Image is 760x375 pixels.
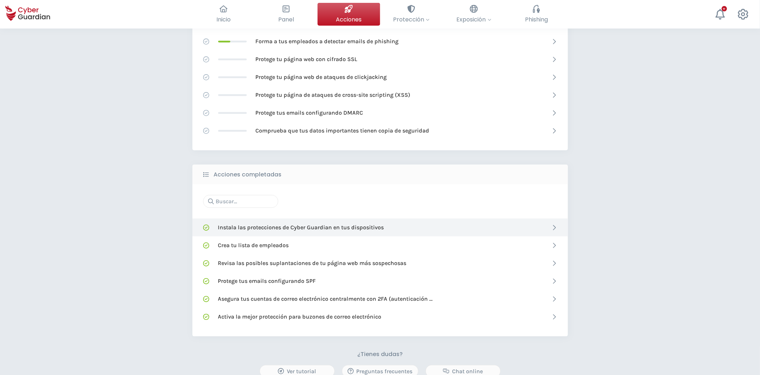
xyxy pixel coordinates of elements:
[203,195,278,208] input: Buscar...
[525,15,548,24] span: Phishing
[357,351,403,358] h3: ¿Tienes dudas?
[457,15,491,24] span: Exposición
[256,73,387,81] p: Protege tu página web de ataques de clickjacking
[256,127,430,135] p: Comprueba que tus datos importantes tienen copia de seguridad
[278,15,294,24] span: Panel
[505,3,568,26] button: Phishing
[722,6,727,11] div: +
[218,259,407,267] p: Revisa las posibles suplantaciones de tu página web más sospechosas
[218,224,384,231] p: Instala las protecciones de Cyber Guardian en tus dispositivos
[256,55,358,63] p: Protege tu página web con cifrado SSL
[218,295,433,303] p: Asegura tus cuentas de correo electrónico centralmente con 2FA (autenticación [PERSON_NAME] factor)
[380,3,443,26] button: Protección
[255,3,318,26] button: Panel
[318,3,380,26] button: Acciones
[214,170,282,179] b: Acciones completadas
[336,15,362,24] span: Acciones
[192,3,255,26] button: Inicio
[218,313,382,321] p: Activa la mejor protección para buzones de correo electrónico
[256,109,363,117] p: Protege tus emails configurando DMARC
[218,241,289,249] p: Crea tu lista de empleados
[256,37,399,45] p: Forma a tus empleados a detectar emails de phishing
[393,15,430,24] span: Protección
[443,3,505,26] button: Exposición
[216,15,231,24] span: Inicio
[256,91,411,99] p: Protege tu página de ataques de cross-site scripting (XSS)
[218,277,316,285] p: Protege tus emails configurando SPF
